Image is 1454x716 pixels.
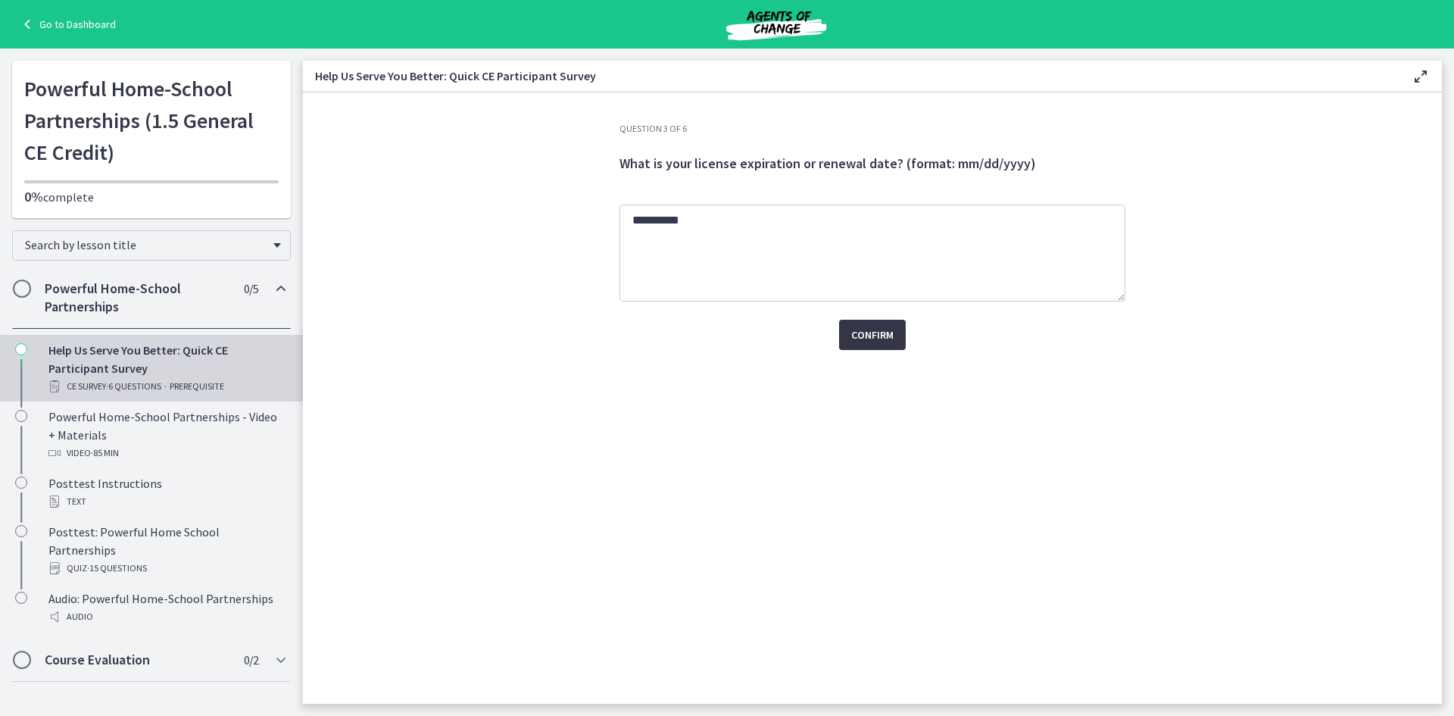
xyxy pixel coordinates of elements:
p: complete [24,188,279,206]
div: Text [48,492,285,511]
div: Audio: Powerful Home-School Partnerships [48,589,285,626]
div: Quiz [48,559,285,577]
button: Confirm [839,320,906,350]
img: Agents of Change [685,6,867,42]
a: Go to Dashboard [18,15,116,33]
h2: Course Evaluation [45,651,229,669]
span: · 15 Questions [87,559,147,577]
div: CE Survey [48,377,285,396]
div: Search by lesson title [12,230,291,261]
h2: Powerful Home-School Partnerships [45,280,229,316]
span: · 85 min [91,444,119,462]
div: Posttest Instructions [48,474,285,511]
span: PREREQUISITE [170,377,224,396]
h1: Powerful Home-School Partnerships (1.5 General CE Credit) [24,73,279,168]
span: 0% [24,188,43,205]
span: · 6 Questions [106,377,161,396]
h3: What is your license expiration or renewal date? (format: mm/dd/yyyy) [619,155,1125,173]
div: Audio [48,608,285,626]
div: Help Us Serve You Better: Quick CE Participant Survey [48,341,285,396]
span: 0 / 2 [244,651,258,669]
span: Search by lesson title [25,237,266,252]
span: 0 / 5 [244,280,258,298]
span: · [164,377,167,396]
div: Posttest: Powerful Home School Partnerships [48,523,285,577]
h3: Help Us Serve You Better: Quick CE Participant Survey [315,67,1387,85]
div: Video [48,444,285,462]
span: Confirm [851,326,894,344]
div: Powerful Home-School Partnerships - Video + Materials [48,408,285,462]
h3: Question 3 of 6 [619,123,1125,135]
